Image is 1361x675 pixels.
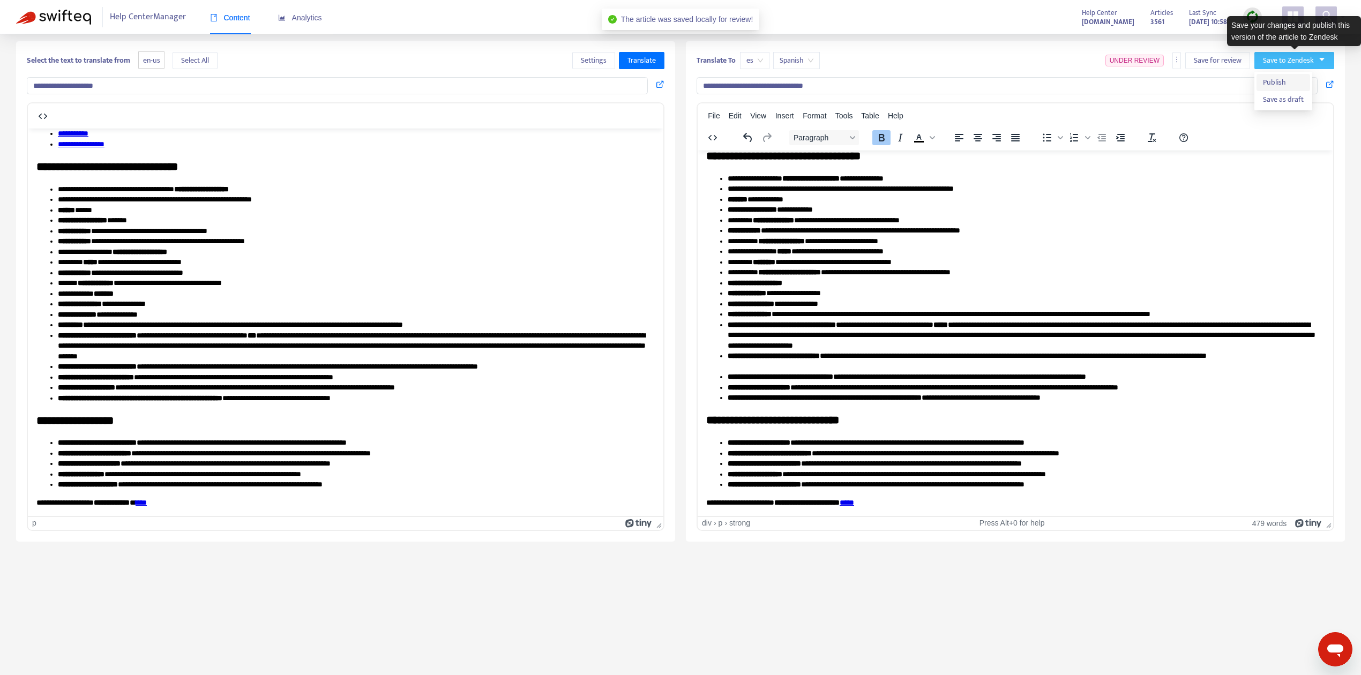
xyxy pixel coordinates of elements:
[572,52,615,69] button: Settings
[910,130,937,145] div: Text color Black
[1189,16,1227,28] strong: [DATE] 10:58
[210,13,250,22] span: Content
[702,519,712,528] div: div
[1150,16,1164,28] strong: 3561
[1252,519,1287,528] button: 479 words
[697,54,736,66] b: Translate To
[1189,7,1216,19] span: Last Sync
[1065,130,1092,145] div: Numbered list
[714,519,716,528] div: ›
[775,111,794,120] span: Insert
[835,111,853,120] span: Tools
[27,54,130,66] b: Select the text to translate from
[581,55,607,66] span: Settings
[708,111,720,120] span: File
[621,15,753,24] span: The article was saved locally for review!
[789,130,859,145] button: Block Paragraph
[619,52,664,69] button: Translate
[1295,519,1322,527] a: Powered by Tiny
[1093,130,1111,145] button: Decrease indent
[278,13,322,22] span: Analytics
[627,55,656,66] span: Translate
[608,15,617,24] span: check-circle
[950,130,968,145] button: Align left
[1263,94,1304,106] span: Save as draft
[1185,52,1250,69] button: Save for review
[891,130,909,145] button: Italic
[1318,56,1326,63] span: caret-down
[210,14,218,21] span: book
[1172,52,1181,69] button: more
[969,130,987,145] button: Align center
[861,111,879,120] span: Table
[1263,77,1304,88] span: Publish
[1194,55,1242,66] span: Save for review
[173,52,218,69] button: Select All
[888,111,903,120] span: Help
[278,14,286,21] span: area-chart
[746,52,763,69] span: es
[1082,16,1134,28] a: [DOMAIN_NAME]
[16,10,91,25] img: Swifteq
[1006,130,1025,145] button: Justify
[758,130,776,145] button: Redo
[724,519,727,528] div: ›
[698,151,1333,516] iframe: Rich Text Area
[729,519,750,528] div: strong
[138,51,164,69] span: en-us
[32,519,36,528] div: p
[1173,56,1180,63] span: more
[1287,10,1299,23] span: appstore
[1263,55,1314,66] span: Save to Zendesk
[1111,130,1130,145] button: Increase indent
[1150,7,1173,19] span: Articles
[794,133,846,142] span: Paragraph
[1038,130,1065,145] div: Bullet list
[909,519,1116,528] div: Press Alt+0 for help
[750,111,766,120] span: View
[1082,7,1117,19] span: Help Center
[1246,10,1259,24] img: sync.dc5367851b00ba804db3.png
[110,7,186,27] span: Help Center Manager
[803,111,826,120] span: Format
[1143,130,1161,145] button: Clear formatting
[719,519,723,528] div: p
[872,130,891,145] button: Bold
[652,517,663,530] div: Press the Up and Down arrow keys to resize the editor.
[1175,130,1193,145] button: Help
[1227,16,1361,46] div: Save your changes and publish this version of the article to Zendesk
[1254,52,1334,69] button: Save to Zendeskcaret-down
[1318,632,1352,666] iframe: Botón para iniciar la ventana de mensajería
[1322,517,1333,530] div: Press the Up and Down arrow keys to resize the editor.
[1320,10,1333,23] span: user
[625,519,652,527] a: Powered by Tiny
[28,129,663,516] iframe: Rich Text Area
[988,130,1006,145] button: Align right
[181,55,209,66] span: Select All
[780,52,813,69] span: Spanish
[739,130,757,145] button: Undo
[1110,57,1160,64] span: UNDER REVIEW
[729,111,742,120] span: Edit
